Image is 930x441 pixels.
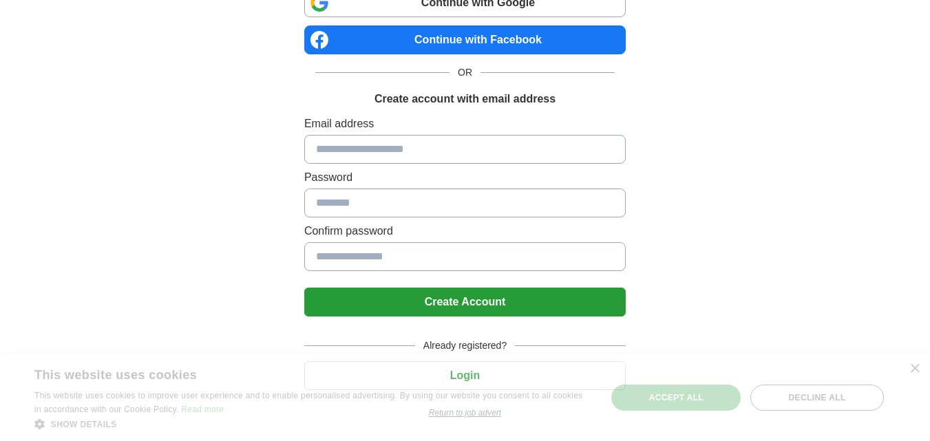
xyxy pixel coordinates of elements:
[304,25,626,54] a: Continue with Facebook
[304,223,626,239] label: Confirm password
[181,405,224,414] a: Read more, opens a new window
[374,91,556,107] h1: Create account with email address
[611,385,741,411] div: Accept all
[34,391,582,414] span: This website uses cookies to improve user experience and to enable personalised advertising. By u...
[304,169,626,186] label: Password
[450,65,480,80] span: OR
[415,338,515,353] span: Already registered?
[34,363,556,383] div: This website uses cookies
[304,288,626,316] button: Create Account
[750,385,884,411] div: Decline all
[909,364,920,374] div: Close
[304,116,626,132] label: Email address
[34,417,590,431] div: Show details
[51,420,117,429] span: Show details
